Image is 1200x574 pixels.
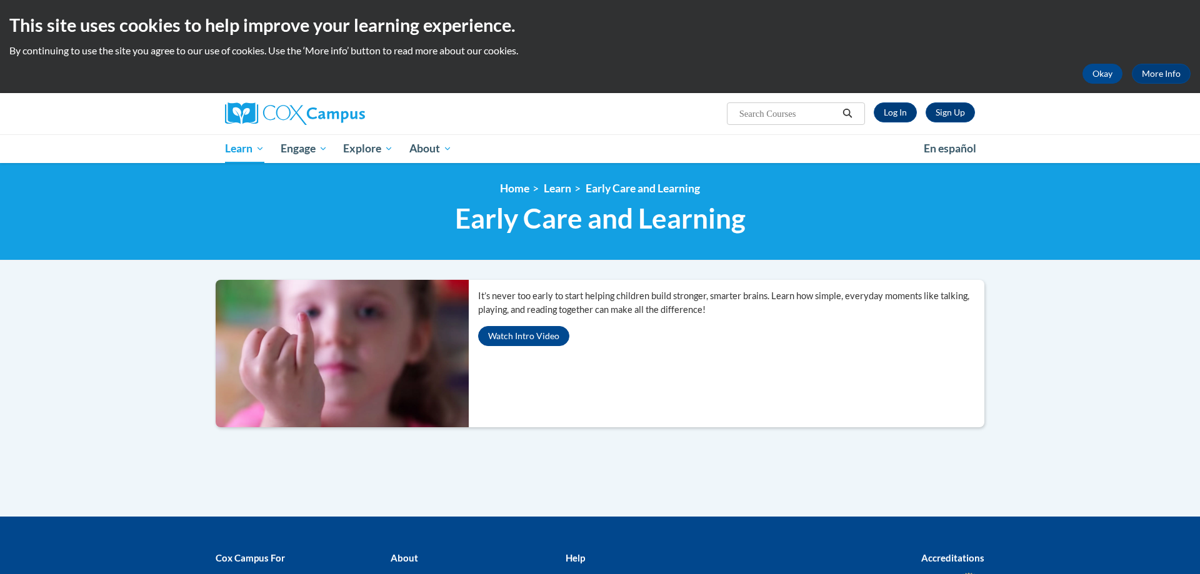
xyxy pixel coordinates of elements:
img: Cox Campus [225,102,365,125]
a: Early Care and Learning [586,182,700,195]
a: More Info [1132,64,1191,84]
button: Watch Intro Video [478,326,569,346]
span: Explore [343,141,393,156]
p: It’s never too early to start helping children build stronger, smarter brains. Learn how simple, ... [478,289,984,317]
span: Early Care and Learning [455,202,746,235]
input: Search Courses [738,106,838,121]
p: By continuing to use the site you agree to our use of cookies. Use the ‘More info’ button to read... [9,44,1191,57]
a: Log In [874,102,917,122]
b: Accreditations [921,552,984,563]
span: Engage [281,141,327,156]
a: En español [916,136,984,162]
a: Learn [544,182,571,195]
span: About [409,141,452,156]
div: Main menu [206,134,994,163]
a: Home [500,182,529,195]
b: About [391,552,418,563]
a: Engage [272,134,336,163]
span: Learn [225,141,264,156]
a: Register [926,102,975,122]
a: Learn [217,134,272,163]
a: Cox Campus [225,102,462,125]
b: Help [566,552,585,563]
a: Explore [335,134,401,163]
h2: This site uses cookies to help improve your learning experience. [9,12,1191,37]
button: Okay [1082,64,1122,84]
button: Search [838,106,857,121]
b: Cox Campus For [216,552,285,563]
a: About [401,134,460,163]
span: En español [924,142,976,155]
